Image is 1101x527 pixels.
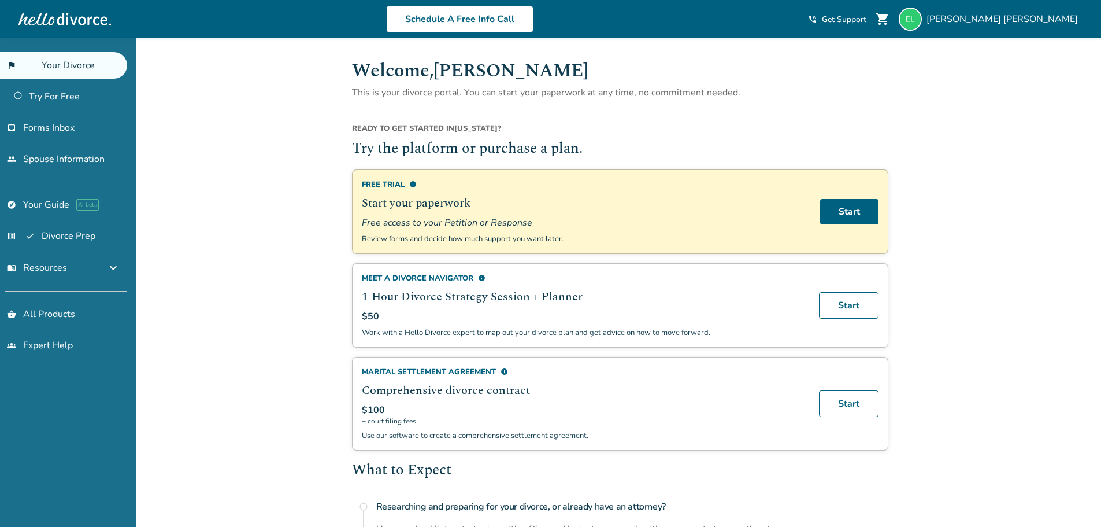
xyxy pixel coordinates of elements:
a: phone_in_talkGet Support [808,14,866,25]
span: Get Support [822,14,866,25]
span: people [7,154,16,164]
div: Meet a divorce navigator [362,273,805,283]
img: lizlinares00@gmail.com [899,8,922,31]
span: menu_book [7,263,16,272]
h2: Try the platform or purchase a plan. [352,138,888,160]
a: Start [820,199,878,224]
a: Start [819,390,878,417]
p: This is your divorce portal. You can start your paperwork at any time, no commitment needed. [352,85,888,100]
h2: Comprehensive divorce contract [362,382,805,399]
p: Review forms and decide how much support you want later. [362,234,806,244]
span: $100 [362,404,385,417]
a: Start [819,292,878,319]
p: Use our software to create a comprehensive settlement agreement. [362,430,805,441]
div: [US_STATE] ? [352,123,888,138]
span: shopping_cart [876,12,889,26]
p: Work with a Hello Divorce expert to map out your divorce plan and get advice on how to move forward. [362,327,805,338]
span: groups [7,341,16,350]
h2: 1-Hour Divorce Strategy Session + Planner [362,288,805,305]
h1: Welcome, [PERSON_NAME] [352,57,888,85]
span: phone_in_talk [808,14,817,24]
span: $50 [362,310,379,323]
span: inbox [7,123,16,132]
h2: Start your paperwork [362,194,806,212]
span: info [501,368,508,375]
span: flag_2 [7,61,35,70]
span: shopping_basket [7,309,16,319]
span: expand_more [106,261,120,275]
span: [PERSON_NAME] [PERSON_NAME] [926,13,1083,25]
span: list_alt_check [7,231,35,241]
span: + court filing fees [362,417,805,426]
h2: What to Expect [352,460,888,482]
span: AI beta [76,199,99,211]
a: Schedule A Free Info Call [386,6,533,32]
span: info [409,180,417,188]
span: radio_button_unchecked [359,502,368,511]
span: Ready to get started in [352,123,454,134]
div: Free Trial [362,179,806,190]
span: explore [7,200,16,209]
span: info [478,274,485,282]
div: Marital Settlement Agreement [362,367,805,377]
h4: Researching and preparing for your divorce, or already have an attorney? [376,495,888,518]
span: Forms Inbox [23,121,75,134]
iframe: Chat Widget [1043,471,1101,527]
span: Free access to your Petition or Response [362,216,806,229]
span: Resources [7,261,67,274]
